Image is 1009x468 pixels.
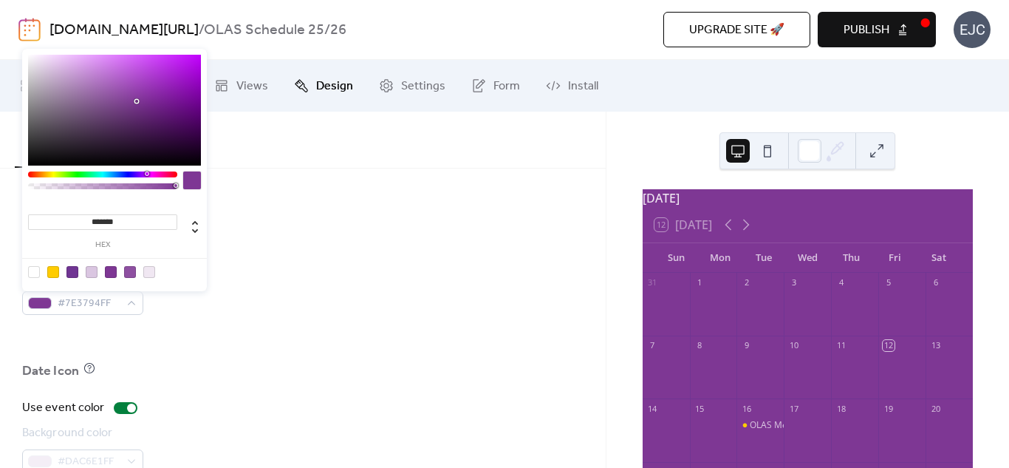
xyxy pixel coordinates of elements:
div: rgb(218, 198, 225) [86,266,98,278]
b: OLAS Schedule 25/26 [204,16,346,44]
div: 8 [694,340,705,351]
div: EJC [954,11,991,48]
a: Settings [368,66,456,106]
button: Colors [15,112,72,168]
div: Fri [873,243,917,273]
div: 14 [647,403,658,414]
a: Views [203,66,279,106]
div: 17 [788,403,799,414]
div: 13 [930,340,941,351]
b: / [199,16,204,44]
div: 9 [741,340,752,351]
div: 6 [930,277,941,288]
div: rgb(255, 204, 0) [47,266,59,278]
div: rgb(126, 55, 148) [105,266,117,278]
img: logo [18,18,41,41]
div: OLAS Meeting [750,419,808,432]
div: 7 [647,340,658,351]
span: Views [236,78,268,95]
div: Tue [742,243,785,273]
div: 3 [788,277,799,288]
span: Install [568,78,598,95]
div: Mon [698,243,742,273]
div: 5 [883,277,894,288]
span: Form [493,78,520,95]
div: OLAS Meeting [736,419,784,432]
div: Wed [786,243,830,273]
a: [DOMAIN_NAME][URL] [49,16,199,44]
div: 4 [835,277,846,288]
a: Form [460,66,531,106]
a: My Events [9,66,106,106]
div: Sat [917,243,961,273]
div: 19 [883,403,894,414]
div: rgb(240, 231, 242) [143,266,155,278]
div: 16 [741,403,752,414]
div: 11 [835,340,846,351]
div: rgb(112, 53, 147) [66,266,78,278]
button: Publish [818,12,936,47]
div: rgb(142, 80, 161) [124,266,136,278]
span: Settings [401,78,445,95]
div: 1 [694,277,705,288]
span: #7E3794FF [58,295,120,313]
a: Design [283,66,364,106]
a: Install [535,66,609,106]
div: 10 [788,340,799,351]
span: Design [316,78,353,95]
div: Date Icon [22,362,79,380]
div: 20 [930,403,941,414]
div: Use event color [22,399,105,417]
div: 2 [741,277,752,288]
div: 18 [835,403,846,414]
span: Publish [844,21,889,39]
div: Thu [830,243,873,273]
div: Background color [22,424,140,442]
span: Upgrade site 🚀 [689,21,784,39]
div: 12 [883,340,894,351]
div: 31 [647,277,658,288]
div: [DATE] [643,189,973,207]
label: hex [28,241,177,249]
div: 15 [694,403,705,414]
div: Sun [654,243,698,273]
div: rgba(0, 0, 0, 0) [28,266,40,278]
button: Upgrade site 🚀 [663,12,810,47]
